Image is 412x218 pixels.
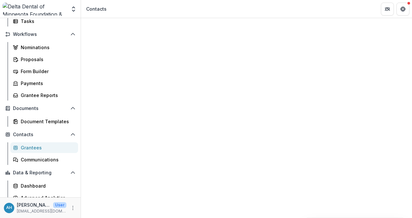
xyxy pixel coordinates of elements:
[21,182,73,189] div: Dashboard
[3,129,78,140] button: Open Contacts
[13,106,68,111] span: Documents
[13,132,68,137] span: Contacts
[10,16,78,27] a: Tasks
[13,32,68,37] span: Workflows
[3,29,78,39] button: Open Workflows
[10,90,78,101] a: Grantee Reports
[21,44,73,51] div: Nominations
[17,202,51,208] p: [PERSON_NAME]
[10,66,78,77] a: Form Builder
[3,168,78,178] button: Open Data & Reporting
[17,208,66,214] p: [EMAIL_ADDRESS][DOMAIN_NAME]
[13,170,68,176] span: Data & Reporting
[10,142,78,153] a: Grantees
[381,3,394,16] button: Partners
[6,206,12,210] div: Annessa Hicks
[21,144,73,151] div: Grantees
[21,156,73,163] div: Communications
[21,118,73,125] div: Document Templates
[21,92,73,99] div: Grantee Reports
[10,78,78,89] a: Payments
[21,56,73,63] div: Proposals
[21,194,73,201] div: Advanced Analytics
[10,154,78,165] a: Communications
[396,3,409,16] button: Get Help
[53,202,66,208] p: User
[10,180,78,191] a: Dashboard
[21,80,73,87] div: Payments
[3,3,66,16] img: Delta Dental of Minnesota Foundation & Community Giving logo
[21,68,73,75] div: Form Builder
[10,42,78,53] a: Nominations
[69,204,77,212] button: More
[10,192,78,203] a: Advanced Analytics
[3,103,78,114] button: Open Documents
[10,54,78,65] a: Proposals
[69,3,78,16] button: Open entity switcher
[86,5,107,12] div: Contacts
[21,18,73,25] div: Tasks
[84,4,109,14] nav: breadcrumb
[10,116,78,127] a: Document Templates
